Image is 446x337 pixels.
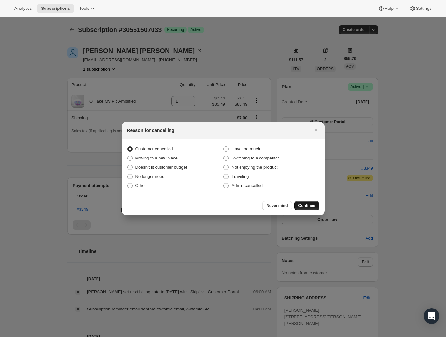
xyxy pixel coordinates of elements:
[37,4,74,13] button: Subscriptions
[298,203,315,208] span: Continue
[232,174,249,179] span: Traveling
[10,4,36,13] button: Analytics
[135,156,178,160] span: Moving to a new place
[262,201,292,210] button: Never mind
[14,6,32,11] span: Analytics
[266,203,288,208] span: Never mind
[416,6,432,11] span: Settings
[312,126,321,135] button: Close
[232,165,278,170] span: Not enjoying the product
[232,146,260,151] span: Have too much
[424,308,439,324] div: Open Intercom Messenger
[405,4,436,13] button: Settings
[232,183,263,188] span: Admin cancelled
[374,4,404,13] button: Help
[41,6,70,11] span: Subscriptions
[135,146,173,151] span: Customer cancelled
[384,6,393,11] span: Help
[135,183,146,188] span: Other
[127,127,174,134] h2: Reason for cancelling
[135,165,187,170] span: Doesn't fit customer budget
[79,6,89,11] span: Tools
[294,201,319,210] button: Continue
[135,174,165,179] span: No longer need
[75,4,100,13] button: Tools
[232,156,279,160] span: Switching to a competitor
